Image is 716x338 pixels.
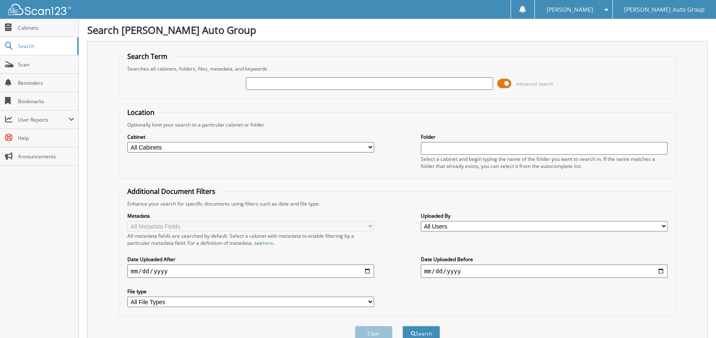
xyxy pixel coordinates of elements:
span: User Reports [18,116,68,123]
label: Metadata [127,212,374,219]
input: start [127,264,374,278]
div: Select a cabinet and begin typing the name of the folder you want to search in. If the name match... [421,155,668,170]
span: Scan [18,61,74,68]
span: Announcements [18,153,74,160]
img: scan123-logo-white.svg [8,4,71,15]
div: Optionally limit your search to a particular cabinet or folder [123,121,671,128]
div: All metadata fields are searched by default. Select a cabinet with metadata to enable filtering b... [127,232,374,247]
legend: Location [123,108,159,117]
input: end [421,264,668,278]
label: Uploaded By [421,212,668,219]
span: Cabinets [18,24,74,31]
div: Searches all cabinets, folders, files, metadata, and keywords [123,65,671,72]
span: Advanced Search [516,81,553,87]
div: Enhance your search for specific documents using filters such as date and file type. [123,200,671,207]
label: Folder [421,133,668,140]
a: here [263,239,273,247]
label: File type [127,288,374,295]
legend: Additional Document Filters [123,187,220,196]
span: Search [18,43,73,50]
label: Date Uploaded After [127,256,374,263]
h1: Search [PERSON_NAME] Auto Group [87,23,708,37]
legend: Search Term [123,52,172,61]
label: Date Uploaded Before [421,256,668,263]
span: Reminders [18,79,74,86]
span: [PERSON_NAME] Auto Group [624,7,705,12]
span: [PERSON_NAME] [546,7,593,12]
label: Cabinet [127,133,374,140]
span: Help [18,135,74,142]
span: Bookmarks [18,98,74,105]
